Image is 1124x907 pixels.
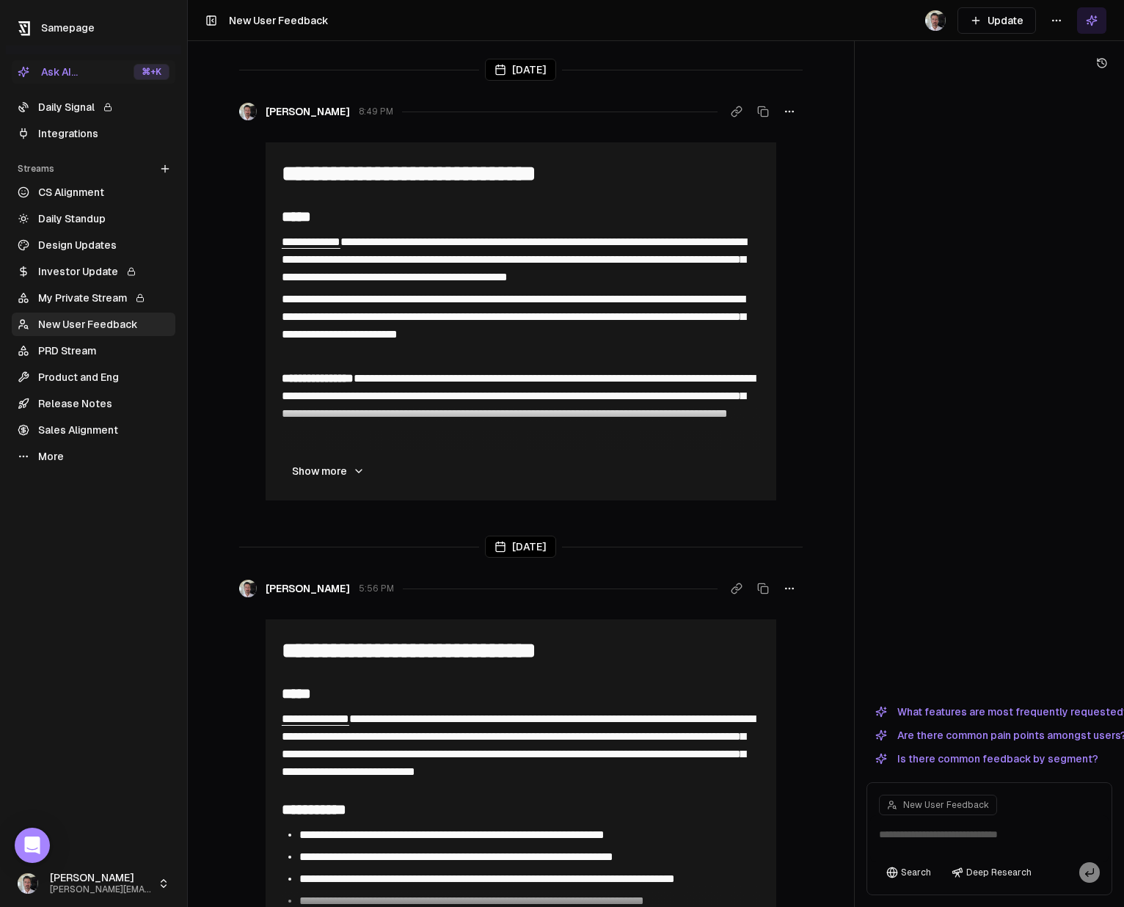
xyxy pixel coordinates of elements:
[12,445,175,468] a: More
[41,22,95,34] span: Samepage
[134,64,169,80] div: ⌘ +K
[12,181,175,204] a: CS Alignment
[50,884,152,895] span: [PERSON_NAME][EMAIL_ADDRESS]
[485,536,556,558] div: [DATE]
[266,104,350,119] span: [PERSON_NAME]
[12,95,175,119] a: Daily Signal
[12,260,175,283] a: Investor Update
[866,750,1107,768] button: Is there common feedback by segment?
[12,392,175,415] a: Release Notes
[280,456,376,486] button: Show more
[12,207,175,230] a: Daily Standup
[239,580,257,597] img: _image
[18,65,78,79] div: Ask AI...
[50,872,152,885] span: [PERSON_NAME]
[485,59,556,81] div: [DATE]
[944,862,1039,883] button: Deep Research
[12,418,175,442] a: Sales Alignment
[12,60,175,84] button: Ask AI...⌘+K
[12,233,175,257] a: Design Updates
[12,122,175,145] a: Integrations
[903,799,989,811] span: New User Feedback
[239,103,257,120] img: _image
[12,866,175,901] button: [PERSON_NAME][PERSON_NAME][EMAIL_ADDRESS]
[925,10,946,31] img: _image
[359,583,394,594] span: 5:56 PM
[957,7,1036,34] button: Update
[12,157,175,181] div: Streams
[266,581,350,596] span: [PERSON_NAME]
[359,106,393,117] span: 8:49 PM
[12,286,175,310] a: My Private Stream
[18,873,38,894] img: _image
[229,15,328,26] span: New User Feedback
[879,862,938,883] button: Search
[12,365,175,389] a: Product and Eng
[12,339,175,363] a: PRD Stream
[15,828,50,863] div: Open Intercom Messenger
[12,313,175,336] a: New User Feedback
